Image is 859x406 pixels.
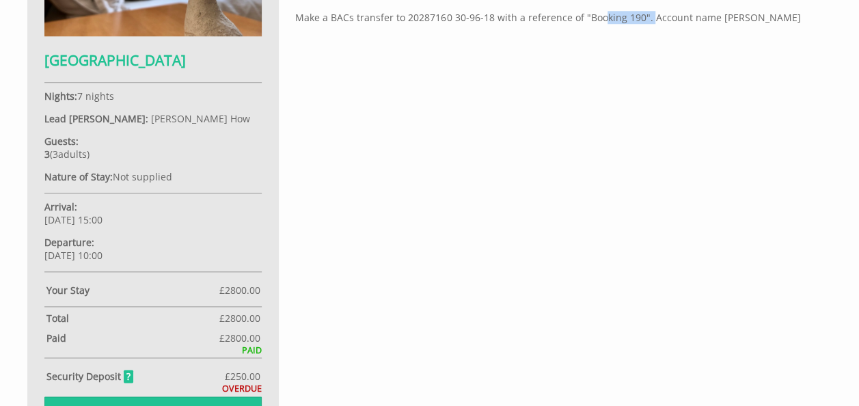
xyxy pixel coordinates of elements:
[44,383,262,394] div: OVERDUE
[44,200,77,213] strong: Arrival:
[46,312,219,325] strong: Total
[230,370,260,383] span: 250.00
[44,112,148,125] strong: Lead [PERSON_NAME]:
[44,90,77,103] strong: Nights:
[44,236,262,262] p: [DATE] 10:00
[44,135,79,148] strong: Guests:
[151,112,250,125] span: [PERSON_NAME] How
[219,312,260,325] span: £
[225,331,260,344] span: 2800.00
[44,90,262,103] p: 7 nights
[225,284,260,297] span: 2800.00
[44,200,262,226] p: [DATE] 15:00
[44,170,113,183] strong: Nature of Stay:
[225,370,260,383] span: £
[46,370,134,383] strong: Security Deposit
[44,51,262,70] h2: [GEOGRAPHIC_DATA]
[44,236,94,249] strong: Departure:
[44,148,90,161] span: ( )
[225,312,260,325] span: 2800.00
[44,344,262,356] div: PAID
[53,148,87,161] span: adult
[46,331,219,344] strong: Paid
[44,26,262,70] a: [GEOGRAPHIC_DATA]
[53,148,58,161] span: 3
[44,148,50,161] strong: 3
[219,331,260,344] span: £
[44,170,262,183] p: Not supplied
[82,148,87,161] span: s
[219,284,260,297] span: £
[46,284,219,297] strong: Your Stay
